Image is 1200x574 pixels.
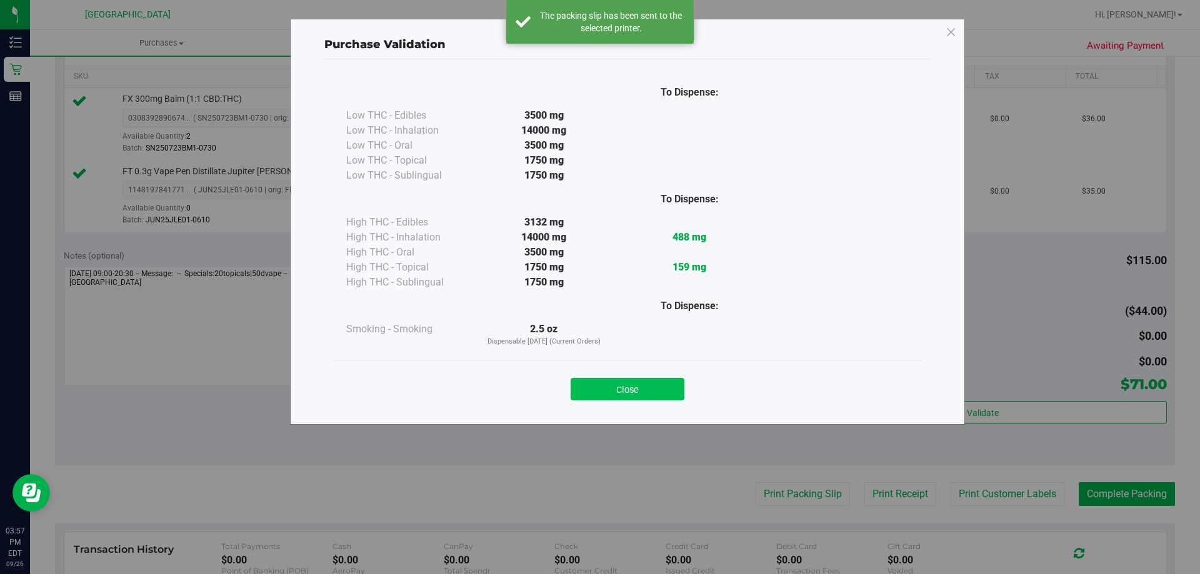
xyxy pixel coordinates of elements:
[672,231,706,243] strong: 488 mg
[346,168,471,183] div: Low THC - Sublingual
[471,275,617,290] div: 1750 mg
[346,322,471,337] div: Smoking - Smoking
[346,215,471,230] div: High THC - Edibles
[346,123,471,138] div: Low THC - Inhalation
[471,168,617,183] div: 1750 mg
[471,322,617,347] div: 2.5 oz
[471,138,617,153] div: 3500 mg
[346,153,471,168] div: Low THC - Topical
[346,230,471,245] div: High THC - Inhalation
[346,275,471,290] div: High THC - Sublingual
[471,337,617,347] p: Dispensable [DATE] (Current Orders)
[324,37,446,51] span: Purchase Validation
[346,138,471,153] div: Low THC - Oral
[617,192,762,207] div: To Dispense:
[346,245,471,260] div: High THC - Oral
[471,245,617,260] div: 3500 mg
[346,260,471,275] div: High THC - Topical
[617,85,762,100] div: To Dispense:
[571,378,684,400] button: Close
[672,261,706,273] strong: 159 mg
[471,260,617,275] div: 1750 mg
[471,108,617,123] div: 3500 mg
[12,474,50,512] iframe: Resource center
[617,299,762,314] div: To Dispense:
[537,9,684,34] div: The packing slip has been sent to the selected printer.
[471,153,617,168] div: 1750 mg
[471,215,617,230] div: 3132 mg
[471,230,617,245] div: 14000 mg
[471,123,617,138] div: 14000 mg
[346,108,471,123] div: Low THC - Edibles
